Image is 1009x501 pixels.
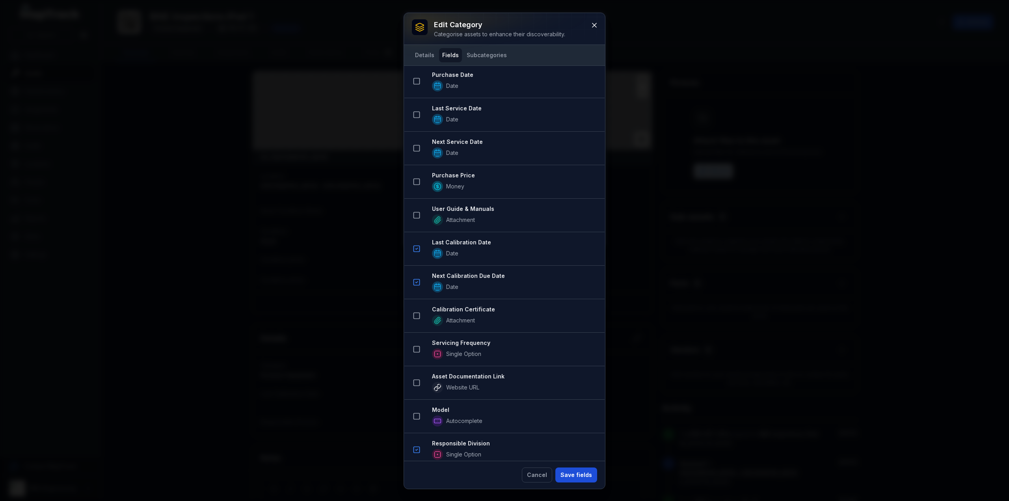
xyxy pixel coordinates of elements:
[412,48,437,62] button: Details
[434,30,565,38] div: Categorise assets to enhance their discoverability.
[446,317,475,324] span: Attachment
[446,149,458,157] span: Date
[432,104,598,112] strong: Last Service Date
[432,406,598,414] strong: Model
[434,19,565,30] h3: Edit category
[432,138,598,146] strong: Next Service Date
[446,183,464,190] span: Money
[464,48,510,62] button: Subcategories
[432,238,598,246] strong: Last Calibration Date
[432,305,598,313] strong: Calibration Certificate
[446,250,458,257] span: Date
[432,171,598,179] strong: Purchase Price
[432,372,598,380] strong: Asset Documentation Link
[432,71,598,79] strong: Purchase Date
[446,350,481,358] span: Single Option
[446,82,458,90] span: Date
[432,272,598,280] strong: Next Calibration Due Date
[446,417,482,425] span: Autocomplete
[555,467,597,482] button: Save fields
[522,467,552,482] button: Cancel
[446,216,475,224] span: Attachment
[446,451,481,458] span: Single Option
[432,440,598,447] strong: Responsible Division
[432,339,598,347] strong: Servicing Frequency
[446,115,458,123] span: Date
[439,48,462,62] button: Fields
[446,384,479,391] span: Website URL
[446,283,458,291] span: Date
[432,205,598,213] strong: User Guide & Manuals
